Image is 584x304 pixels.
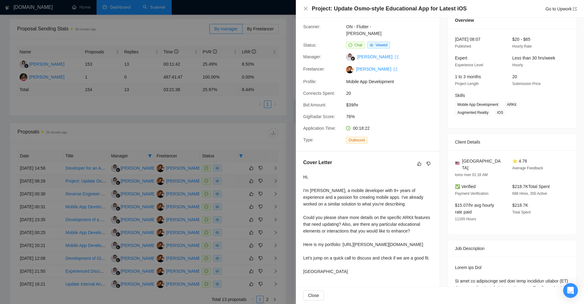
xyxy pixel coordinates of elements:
[346,137,367,144] span: Outbound
[512,210,531,214] span: Total Spent
[303,137,314,142] span: Type:
[512,37,530,42] span: $20 - $65
[494,109,506,116] span: iOS
[512,203,528,208] span: $218.7K
[303,67,325,71] span: Freelancer:
[303,174,432,275] div: Hi, I'm [PERSON_NAME], a mobile developer with 8+ years of experience and a passion for creating ...
[303,114,335,119] span: GigRadar Score:
[455,217,476,221] span: 11165 Hours
[303,6,308,11] span: close
[346,113,438,120] span: 76%
[353,126,370,131] span: 00:18:22
[303,91,335,96] span: Connects Spent:
[512,56,555,60] span: Less than 30 hrs/week
[573,7,577,11] span: export
[303,79,317,84] span: Profile:
[351,56,355,61] img: gigradar-bm.png
[376,43,387,47] span: Viewed
[303,159,332,166] h5: Cover Letter
[512,44,532,48] span: Hourly Rate
[512,74,517,79] span: 20
[426,161,431,166] span: dislike
[370,43,373,47] span: eye
[455,109,491,116] span: Augmented Reality
[512,166,543,170] span: Average Feedback
[455,191,488,196] span: Payment Verification
[312,5,467,13] h4: Project: Update Osmo-style Educational App for Latest iOS
[455,56,467,60] span: Expert
[356,67,397,71] a: [PERSON_NAME] export
[394,67,397,71] span: export
[512,191,547,196] span: 688 Hires, 350 Active
[455,37,480,42] span: [DATE] 08:07
[357,54,399,59] a: [PERSON_NAME] export
[504,101,519,108] span: ARKit
[563,283,578,298] div: Open Intercom Messenger
[308,292,319,299] span: Close
[455,74,481,79] span: 1 to 3 months
[303,6,308,11] button: Close
[455,101,501,108] span: Mobile App Development
[346,24,381,36] a: ON - Flutter - [PERSON_NAME]
[346,78,438,85] span: Mobile App Development
[455,203,494,214] span: $15.07/hr avg hourly rate paid
[417,161,422,166] span: like
[346,66,353,73] img: c15KIBaICDBn_qsy8KhgfAg0APiN8_TvlvfosKpcrIvtDOIScOOYYKL4dtzJ-1Vzu0
[455,240,569,257] div: Job Description
[303,126,336,131] span: Application Time:
[455,17,474,24] span: Overview
[455,184,476,189] span: ✅ Verified
[512,82,541,86] span: Submission Price
[455,134,569,150] div: Client Details
[455,63,483,67] span: Experience Level
[354,43,362,47] span: Chat
[545,6,577,11] a: Go to Upworkexport
[349,43,352,47] span: message
[346,126,350,130] span: clock-circle
[303,102,326,107] span: Bid Amount:
[303,54,321,59] span: Manager:
[395,55,399,59] span: export
[455,44,471,48] span: Published
[512,159,527,164] span: ⭐ 4.78
[303,291,324,300] button: Close
[455,173,488,177] span: toms river 01:16 AM
[455,82,479,86] span: Project Length
[512,184,550,189] span: $218.7K Total Spent
[303,24,320,29] span: Scanner:
[346,90,438,97] span: 20
[416,160,423,167] button: like
[303,43,317,48] span: Status:
[455,161,460,165] img: 🇺🇸
[455,93,465,98] span: Skills
[425,160,432,167] button: dislike
[512,63,523,67] span: Hourly
[462,158,502,171] span: [GEOGRAPHIC_DATA]
[346,102,438,108] span: $39/hr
